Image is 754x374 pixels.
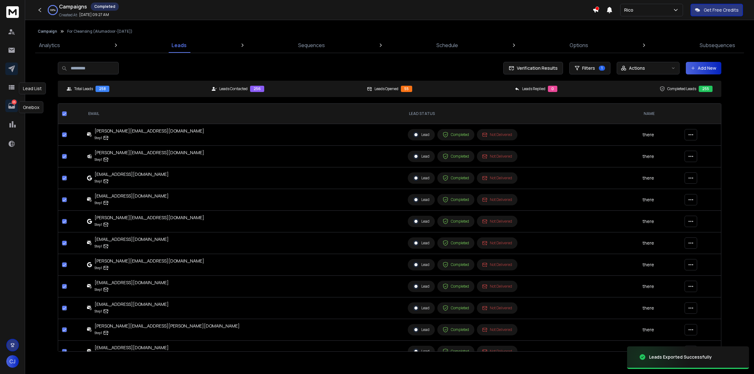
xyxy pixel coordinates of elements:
div: 255 [699,86,713,92]
p: Step 1 [95,135,102,141]
p: Actions [629,65,645,71]
th: EMAIL [83,104,404,124]
div: Lead List [19,83,46,95]
div: Not Delivered [482,241,512,246]
th: NAME [639,104,681,124]
td: there [639,297,681,319]
div: Lead [413,349,429,354]
div: Lead [413,219,429,224]
div: Not Delivered [482,197,512,202]
td: there [639,124,681,146]
button: CJ [6,355,19,368]
div: Not Delivered [482,349,512,354]
p: Step 1 [95,286,102,293]
p: [DATE] 09:27 AM [79,12,109,17]
div: 256 [250,86,264,92]
p: Step 1 [95,200,102,206]
h1: Campaigns [59,3,87,10]
div: Not Delivered [482,327,512,332]
td: there [639,319,681,341]
td: there [639,254,681,276]
div: Not Delivered [482,219,512,224]
div: 55 [401,86,412,92]
div: [EMAIL_ADDRESS][DOMAIN_NAME] [95,193,169,199]
div: Lead [413,154,429,159]
button: Get Free Credits [691,4,743,16]
span: 1 [599,66,605,71]
div: Lead [413,240,429,246]
button: Filters1 [569,62,610,74]
a: Options [566,38,592,53]
div: Completed [443,240,469,246]
div: [EMAIL_ADDRESS][DOMAIN_NAME] [95,279,169,286]
div: [EMAIL_ADDRESS][DOMAIN_NAME] [95,344,169,351]
div: Completed [443,154,469,159]
div: Completed [91,3,119,11]
div: Onebox [19,101,43,113]
p: Leads Contacted [219,86,248,91]
div: 258 [96,86,109,92]
p: Step 1 [95,308,102,314]
p: Leads Replied [522,86,545,91]
div: Completed [443,219,469,224]
div: Lead [413,132,429,138]
div: Completed [443,132,469,138]
p: Step 1 [95,156,102,163]
p: 100 % [50,8,56,12]
p: Leads [172,41,187,49]
div: Completed [443,262,469,268]
a: Leads [168,38,190,53]
span: Filters [582,65,595,71]
p: For Cleansing (Alumadoor-[DATE]) [67,29,133,34]
p: Step 1 [95,178,102,184]
th: LEAD STATUS [404,104,639,124]
p: Step 1 [95,243,102,249]
td: there [639,211,681,232]
div: Completed [443,175,469,181]
p: Step 1 [95,330,102,336]
p: Total Leads [74,86,93,91]
p: Created At: [59,13,78,18]
p: Options [570,41,588,49]
div: Completed [443,349,469,354]
div: Lead [413,262,429,268]
div: Lead [413,175,429,181]
div: [EMAIL_ADDRESS][DOMAIN_NAME] [95,301,169,307]
div: Not Delivered [482,262,512,267]
div: Not Delivered [482,284,512,289]
div: Not Delivered [482,154,512,159]
td: there [639,276,681,297]
div: 0 [548,86,557,92]
td: there [639,189,681,211]
div: Not Delivered [482,132,512,137]
p: 25 [12,100,17,105]
div: [PERSON_NAME][EMAIL_ADDRESS][DOMAIN_NAME] [95,214,204,221]
a: Subsequences [696,38,739,53]
a: Schedule [433,38,462,53]
p: Completed Leads [667,86,696,91]
p: Schedule [436,41,458,49]
a: Sequences [294,38,329,53]
p: Subsequences [700,41,735,49]
div: Completed [443,305,469,311]
button: Campaign [38,29,57,34]
td: there [639,146,681,167]
a: 25 [5,100,18,112]
div: Completed [443,327,469,333]
div: Lead [413,197,429,203]
div: Not Delivered [482,306,512,311]
button: Add New [686,62,721,74]
td: there [639,341,681,362]
a: Analytics [35,38,64,53]
div: [EMAIL_ADDRESS][DOMAIN_NAME] [95,171,169,177]
div: [EMAIL_ADDRESS][DOMAIN_NAME] [95,236,169,242]
p: Sequences [298,41,325,49]
div: Completed [443,284,469,289]
p: Analytics [39,41,60,49]
span: Verification Results [514,65,558,71]
div: Lead [413,327,429,333]
p: Get Free Credits [704,7,739,13]
div: Leads Exported Successfully [649,354,712,360]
